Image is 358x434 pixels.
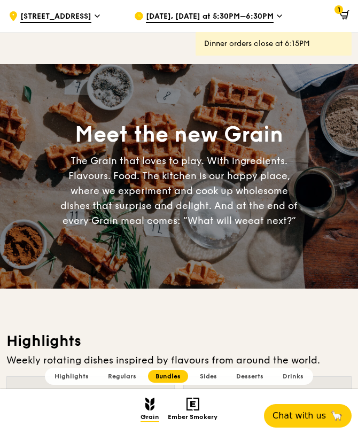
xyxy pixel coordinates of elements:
h3: Highlights [6,331,352,351]
div: Dinner orders close at 6:15PM [204,38,343,49]
div: Weekly rotating dishes inspired by flavours from around the world. [6,353,352,368]
button: Chat with us🦙 [264,404,352,428]
span: eat next?” [248,215,296,227]
span: 🦙 [330,409,343,422]
span: Ember Smokery [168,413,217,422]
img: Ember Smokery mobile logo [186,398,199,410]
span: [STREET_ADDRESS] [20,11,91,23]
div: The Grain that loves to play. With ingredients. Flavours. Food. The kitchen is our happy place, w... [55,153,304,228]
div: Meet the new Grain [55,120,304,149]
span: [DATE], [DATE] at 5:30PM–6:30PM [146,11,274,23]
img: Grain mobile logo [145,398,154,410]
span: Chat with us [273,409,326,422]
span: Grain [141,413,159,422]
span: 1 [334,5,343,14]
